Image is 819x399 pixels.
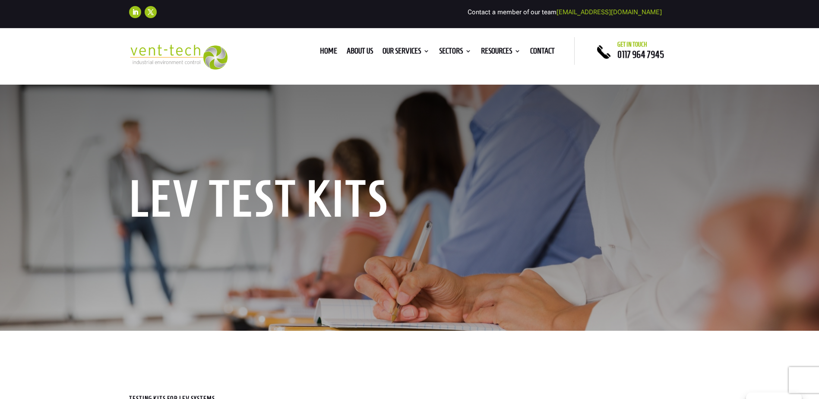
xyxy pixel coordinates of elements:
a: 0117 964 7945 [617,49,664,60]
a: Contact [530,48,555,57]
a: Sectors [439,48,471,57]
a: About us [347,48,373,57]
span: Contact a member of our team [468,8,662,16]
a: Home [320,48,337,57]
a: Resources [481,48,521,57]
a: [EMAIL_ADDRESS][DOMAIN_NAME] [557,8,662,16]
a: Our Services [383,48,430,57]
span: Get in touch [617,41,647,48]
h1: LEV Test kits [129,179,392,223]
a: Follow on LinkedIn [129,6,141,18]
img: 2023-09-27T08_35_16.549ZVENT-TECH---Clear-background [129,44,228,70]
a: Follow on X [145,6,157,18]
